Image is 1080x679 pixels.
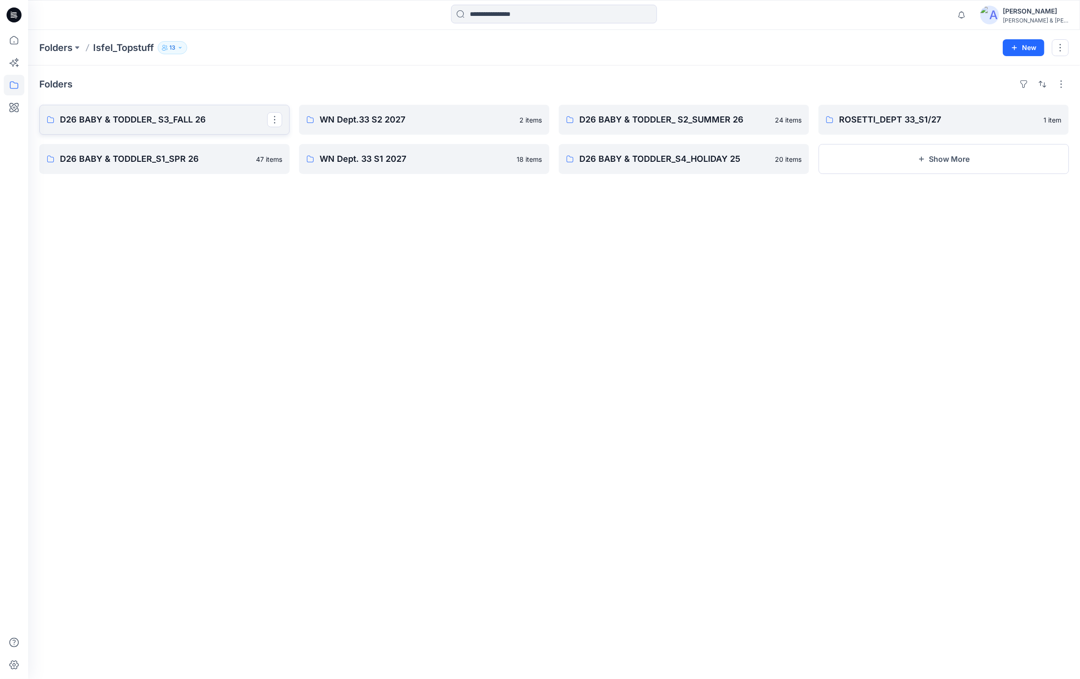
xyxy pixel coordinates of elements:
p: WN Dept.33 S2 2027 [320,113,514,126]
p: D26 BABY & TODDLER_ S3_FALL 26 [60,113,267,126]
div: [PERSON_NAME] & [PERSON_NAME] [1003,17,1068,24]
button: New [1003,39,1044,56]
div: [PERSON_NAME] [1003,6,1068,17]
p: 24 items [775,115,802,125]
a: D26 BABY & TODDLER_S1_SPR 2647 items [39,144,290,174]
p: ROSETTI_DEPT 33_S1/27 [839,113,1038,126]
p: D26 BABY & TODDLER_ S2_SUMMER 26 [579,113,769,126]
p: 1 item [1044,115,1061,125]
p: 13 [169,43,175,53]
p: D26 BABY & TODDLER_S1_SPR 26 [60,152,250,166]
a: WN Dept. 33 S1 202718 items [299,144,549,174]
p: D26 BABY & TODDLER_S4_HOLIDAY 25 [579,152,769,166]
p: 47 items [256,154,282,164]
a: WN Dept.33 S2 20272 items [299,105,549,135]
a: D26 BABY & TODDLER_ S3_FALL 26 [39,105,290,135]
p: 20 items [775,154,802,164]
p: 18 items [517,154,542,164]
a: ROSETTI_DEPT 33_S1/271 item [818,105,1069,135]
a: D26 BABY & TODDLER_ S2_SUMMER 2624 items [559,105,809,135]
button: 13 [158,41,187,54]
p: Isfel_Topstuff [93,41,154,54]
a: Folders [39,41,73,54]
p: WN Dept. 33 S1 2027 [320,152,511,166]
img: avatar [980,6,999,24]
h4: Folders [39,79,73,90]
a: D26 BABY & TODDLER_S4_HOLIDAY 2520 items [559,144,809,174]
button: Show More [818,144,1069,174]
p: 2 items [519,115,542,125]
